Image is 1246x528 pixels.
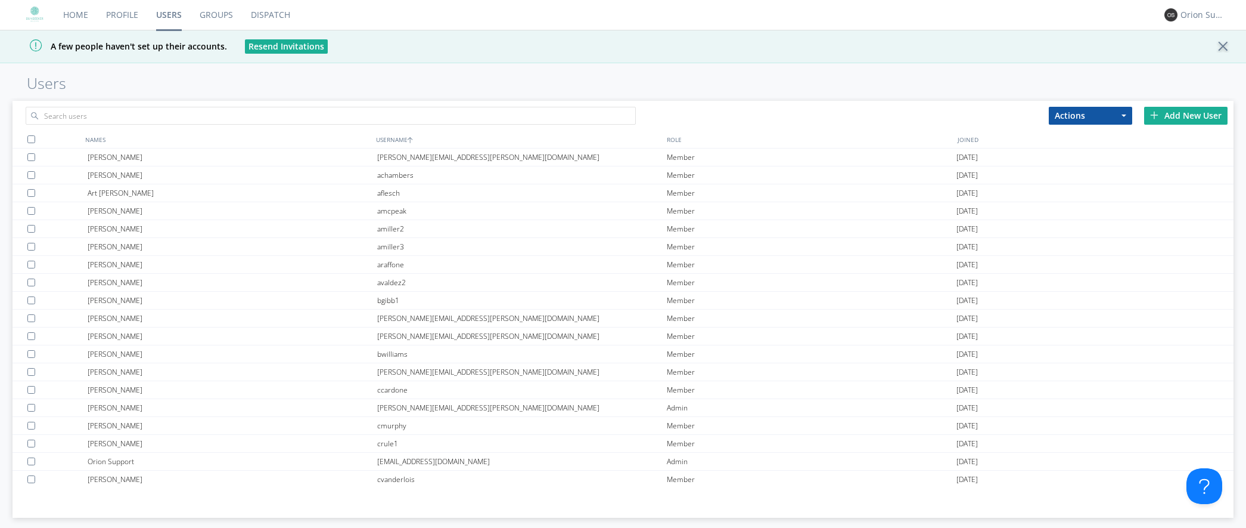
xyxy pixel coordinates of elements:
span: [DATE] [956,328,978,345]
div: aflesch [377,184,667,202]
span: [DATE] [956,471,978,489]
div: [PERSON_NAME] [88,274,377,291]
span: [DATE] [956,184,978,202]
div: [PERSON_NAME][EMAIL_ADDRESS][PERSON_NAME][DOMAIN_NAME] [377,149,667,166]
div: [PERSON_NAME][EMAIL_ADDRESS][PERSON_NAME][DOMAIN_NAME] [377,363,667,381]
span: [DATE] [956,149,978,166]
a: [PERSON_NAME]cvanderloisMember[DATE] [13,471,1233,489]
div: Add New User [1144,107,1228,125]
button: Actions [1049,107,1132,125]
div: [PERSON_NAME] [88,399,377,416]
div: Admin [667,399,956,416]
div: [PERSON_NAME] [88,292,377,309]
span: [DATE] [956,435,978,453]
span: [DATE] [956,256,978,274]
img: plus.svg [1150,111,1158,119]
div: Member [667,381,956,399]
span: [DATE] [956,274,978,292]
a: [PERSON_NAME]ccardoneMember[DATE] [13,381,1233,399]
div: Member [667,149,956,166]
span: [DATE] [956,345,978,363]
span: [DATE] [956,202,978,220]
div: [PERSON_NAME][EMAIL_ADDRESS][PERSON_NAME][DOMAIN_NAME] [377,310,667,327]
div: [PERSON_NAME] [88,345,377,363]
div: [PERSON_NAME] [88,471,377,488]
div: [PERSON_NAME] [88,166,377,184]
a: Orion Support[EMAIL_ADDRESS][DOMAIN_NAME]Admin[DATE] [13,453,1233,471]
a: [PERSON_NAME]amcpeakMember[DATE] [13,202,1233,220]
div: [EMAIL_ADDRESS][DOMAIN_NAME] [377,453,667,470]
input: Search users [26,107,636,125]
div: NAMES [82,131,373,148]
div: [PERSON_NAME][EMAIL_ADDRESS][PERSON_NAME][DOMAIN_NAME] [377,328,667,345]
span: [DATE] [956,166,978,184]
div: Orion Support [1180,9,1225,21]
a: [PERSON_NAME][PERSON_NAME][EMAIL_ADDRESS][PERSON_NAME][DOMAIN_NAME]Member[DATE] [13,363,1233,381]
div: bgibb1 [377,292,667,309]
span: [DATE] [956,363,978,381]
div: Member [667,310,956,327]
div: Member [667,417,956,434]
div: araffone [377,256,667,273]
div: amcpeak [377,202,667,220]
span: [DATE] [956,453,978,471]
div: [PERSON_NAME] [88,417,377,434]
div: Admin [667,453,956,470]
div: ccardone [377,381,667,399]
div: [PERSON_NAME] [88,202,377,220]
span: [DATE] [956,381,978,399]
a: [PERSON_NAME]crule1Member[DATE] [13,435,1233,453]
div: Orion Support [88,453,377,470]
a: [PERSON_NAME]amiller2Member[DATE] [13,220,1233,238]
span: [DATE] [956,238,978,256]
div: JOINED [955,131,1245,148]
a: [PERSON_NAME]araffoneMember[DATE] [13,256,1233,274]
img: a40681a11d2549cab7ec4dd8f9aa878d [24,4,45,26]
a: [PERSON_NAME][PERSON_NAME][EMAIL_ADDRESS][PERSON_NAME][DOMAIN_NAME]Member[DATE] [13,149,1233,166]
div: Member [667,328,956,345]
div: [PERSON_NAME] [88,256,377,273]
div: Member [667,471,956,488]
div: achambers [377,166,667,184]
span: A few people haven't set up their accounts. [9,41,227,52]
div: Member [667,363,956,381]
a: [PERSON_NAME]avaldez2Member[DATE] [13,274,1233,292]
div: Art [PERSON_NAME] [88,184,377,202]
div: Member [667,345,956,363]
div: [PERSON_NAME] [88,381,377,399]
div: [PERSON_NAME][EMAIL_ADDRESS][PERSON_NAME][DOMAIN_NAME] [377,399,667,416]
iframe: Toggle Customer Support [1186,468,1222,504]
div: [PERSON_NAME] [88,310,377,327]
div: Member [667,202,956,220]
div: crule1 [377,435,667,452]
div: Member [667,238,956,255]
a: [PERSON_NAME][PERSON_NAME][EMAIL_ADDRESS][PERSON_NAME][DOMAIN_NAME]Admin[DATE] [13,399,1233,417]
a: [PERSON_NAME]bgibb1Member[DATE] [13,292,1233,310]
a: [PERSON_NAME][PERSON_NAME][EMAIL_ADDRESS][PERSON_NAME][DOMAIN_NAME]Member[DATE] [13,328,1233,345]
div: Member [667,274,956,291]
div: cvanderlois [377,471,667,488]
span: [DATE] [956,220,978,238]
button: Resend Invitations [245,39,328,54]
span: [DATE] [956,292,978,310]
a: Art [PERSON_NAME]afleschMember[DATE] [13,184,1233,202]
div: cmurphy [377,417,667,434]
a: [PERSON_NAME]achambersMember[DATE] [13,166,1233,184]
div: [PERSON_NAME] [88,328,377,345]
span: [DATE] [956,399,978,417]
div: Member [667,256,956,273]
div: [PERSON_NAME] [88,149,377,166]
a: [PERSON_NAME]cmurphyMember[DATE] [13,417,1233,435]
div: Member [667,435,956,452]
div: Member [667,166,956,184]
div: amiller2 [377,220,667,237]
div: USERNAME [373,131,664,148]
div: bwilliams [377,345,667,363]
a: [PERSON_NAME][PERSON_NAME][EMAIL_ADDRESS][PERSON_NAME][DOMAIN_NAME]Member[DATE] [13,310,1233,328]
div: ROLE [664,131,955,148]
div: amiller3 [377,238,667,255]
div: Member [667,184,956,202]
span: [DATE] [956,310,978,328]
div: [PERSON_NAME] [88,363,377,381]
div: avaldez2 [377,274,667,291]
